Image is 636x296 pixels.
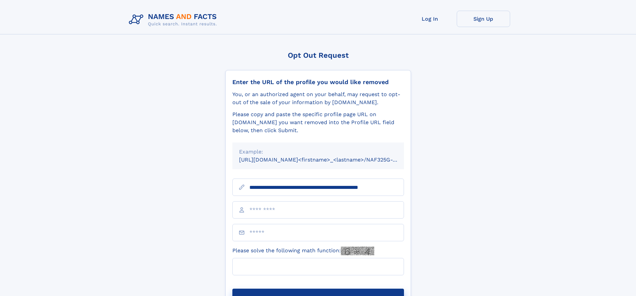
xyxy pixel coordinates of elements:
[457,11,510,27] a: Sign Up
[232,247,374,255] label: Please solve the following math function:
[232,78,404,86] div: Enter the URL of the profile you would like removed
[239,148,397,156] div: Example:
[232,90,404,106] div: You, or an authorized agent on your behalf, may request to opt-out of the sale of your informatio...
[225,51,411,59] div: Opt Out Request
[239,157,417,163] small: [URL][DOMAIN_NAME]<firstname>_<lastname>/NAF325G-xxxxxxxx
[403,11,457,27] a: Log In
[126,11,222,29] img: Logo Names and Facts
[232,110,404,134] div: Please copy and paste the specific profile page URL on [DOMAIN_NAME] you want removed into the Pr...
